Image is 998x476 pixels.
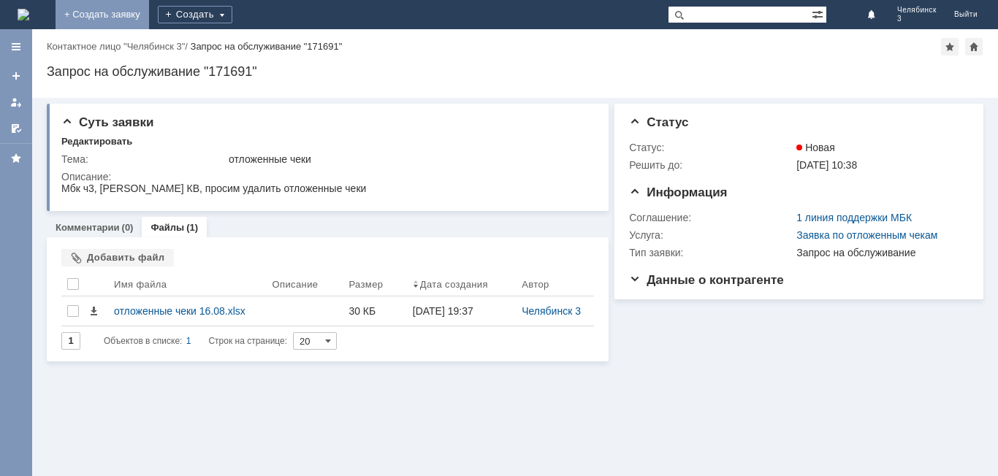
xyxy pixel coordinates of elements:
div: Добавить в избранное [941,38,959,55]
th: Дата создания [407,272,516,296]
div: / [47,41,191,52]
a: Перейти на домашнюю страницу [18,9,29,20]
div: отложенные чеки [229,153,589,165]
div: отложенные чеки 16.08.xlsx [114,305,260,317]
a: Комментарии [56,222,120,233]
div: Статус: [629,142,793,153]
div: Создать [158,6,232,23]
th: Имя файла [108,272,266,296]
a: Челябинск 3 [522,305,581,317]
div: Размер [348,279,383,290]
img: logo [18,9,29,20]
a: 1 линия поддержки МБК [796,212,912,223]
a: Файлы [151,222,184,233]
th: Размер [343,272,406,296]
div: Решить до: [629,159,793,171]
div: Тема: [61,153,226,165]
a: Мои заявки [4,91,28,114]
span: Объектов в списке: [104,336,182,346]
div: (0) [122,222,134,233]
span: Суть заявки [61,115,153,129]
div: Сделать домашней страницей [965,38,983,55]
div: Дата создания [420,279,488,290]
i: Строк на странице: [104,332,287,350]
th: Автор [516,272,594,296]
div: 30 КБ [348,305,400,317]
div: 1 [186,332,191,350]
a: Создать заявку [4,64,28,88]
div: Редактировать [61,136,132,147]
a: Мои согласования [4,117,28,140]
a: Заявка по отложенным чекам [796,229,937,241]
div: Запрос на обслуживание "171691" [191,41,343,52]
div: [DATE] 19:37 [413,305,473,317]
div: Запрос на обслуживание [796,247,962,258]
a: Контактное лицо "Челябинск 3" [47,41,185,52]
span: Расширенный поиск [812,7,826,20]
div: Запрос на обслуживание "171691" [47,64,983,79]
span: Статус [629,115,688,129]
div: Имя файла [114,279,167,290]
span: Челябинск [897,6,937,15]
div: Услуга: [629,229,793,241]
div: Автор [522,279,549,290]
div: Соглашение: [629,212,793,223]
div: Описание [272,279,318,290]
span: Информация [629,185,727,199]
span: 3 [897,15,937,23]
div: Описание: [61,171,592,183]
span: Новая [796,142,835,153]
div: Тип заявки: [629,247,793,258]
span: Данные о контрагенте [629,273,784,287]
div: (1) [186,222,198,233]
span: [DATE] 10:38 [796,159,857,171]
span: Скачать файл [88,305,99,317]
